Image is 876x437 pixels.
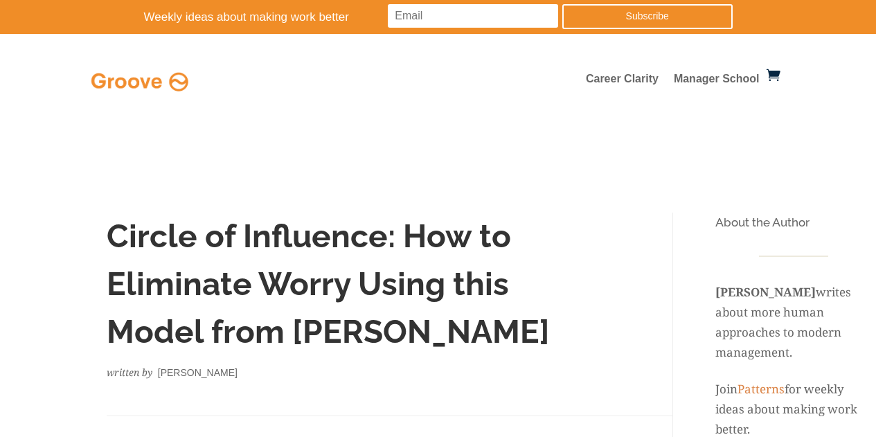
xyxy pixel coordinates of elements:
input: Email [388,4,558,28]
a: Manager School [674,74,760,89]
a: Patterns [738,381,785,397]
strong: [PERSON_NAME] [715,284,816,300]
span: Join [715,381,738,397]
span: for weekly ideas about making work better. [715,381,857,437]
p: writes about more human approaches to modern management. [715,262,872,380]
a: Subscribe [562,4,733,29]
span: Subscribe [626,10,669,21]
em: written by [107,366,152,379]
p: Weekly ideas about making work better [144,7,431,28]
img: Full Logo [88,69,192,95]
a: Career Clarity [586,74,659,89]
h1: Circle of Influence: How to Eliminate Worry Using this Model from [PERSON_NAME] [107,213,612,363]
span: [PERSON_NAME] [158,367,238,378]
span: About the Author [715,215,810,229]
